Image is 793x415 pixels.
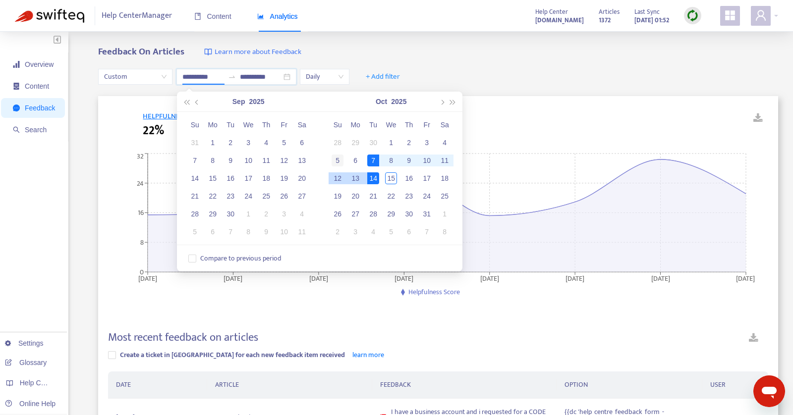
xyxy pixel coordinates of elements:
span: Help Centers [20,379,60,387]
div: 16 [225,172,236,184]
tspan: [DATE] [480,272,499,284]
div: 14 [367,172,379,184]
span: Compare to previous period [196,253,285,264]
th: Mo [346,116,364,134]
tspan: [DATE] [566,272,585,284]
td: 2025-09-29 [204,205,222,223]
th: ARTICLE [207,371,372,399]
div: 4 [439,137,451,149]
span: Search [25,126,47,134]
td: 2025-10-04 [436,134,453,152]
span: swap-right [228,73,236,81]
td: 2025-11-04 [364,223,382,241]
td: 2025-09-01 [204,134,222,152]
div: 21 [367,190,379,202]
div: 20 [349,190,361,202]
td: 2025-10-10 [418,152,436,169]
div: 8 [242,226,254,238]
a: Settings [5,339,44,347]
td: 2025-09-03 [239,134,257,152]
th: DATE [108,371,207,399]
td: 2025-10-11 [293,223,311,241]
div: 2 [260,208,272,220]
div: 5 [385,226,397,238]
div: 11 [296,226,308,238]
td: 2025-09-16 [222,169,239,187]
div: 23 [403,190,415,202]
span: message [13,104,20,111]
td: 2025-10-15 [382,169,400,187]
td: 2025-09-26 [275,187,293,205]
th: Sa [436,116,453,134]
a: Online Help [5,400,56,408]
td: 2025-08-31 [186,134,204,152]
th: Su [329,116,346,134]
span: Content [194,12,231,20]
tspan: [DATE] [224,272,243,284]
div: 24 [242,190,254,202]
span: area-chart [257,13,264,20]
td: 2025-10-24 [418,187,436,205]
div: 3 [242,137,254,149]
div: 8 [207,155,219,166]
div: 11 [260,155,272,166]
div: 26 [332,208,343,220]
span: search [13,126,20,133]
th: Tu [364,116,382,134]
td: 2025-11-03 [346,223,364,241]
span: to [228,73,236,81]
td: 2025-09-17 [239,169,257,187]
div: 8 [385,155,397,166]
div: 20 [296,172,308,184]
td: 2025-10-31 [418,205,436,223]
td: 2025-10-04 [293,205,311,223]
td: 2025-09-28 [186,205,204,223]
th: USER [702,371,768,399]
th: OPTION [557,371,702,399]
div: 7 [421,226,433,238]
td: 2025-10-10 [275,223,293,241]
div: 27 [296,190,308,202]
td: 2025-10-07 [364,152,382,169]
td: 2025-09-30 [364,134,382,152]
td: 2025-10-25 [436,187,453,205]
td: 2025-10-06 [204,223,222,241]
div: 30 [225,208,236,220]
span: Learn more about Feedback [215,47,301,58]
span: + Add filter [366,71,400,83]
span: Articles [599,6,620,17]
span: Analytics [257,12,298,20]
th: Fr [275,116,293,134]
tspan: 32 [137,151,144,162]
td: 2025-10-22 [382,187,400,205]
span: container [13,83,20,90]
td: 2025-09-04 [257,134,275,152]
div: 5 [189,226,201,238]
div: 23 [225,190,236,202]
span: 22% [143,122,164,140]
a: [DOMAIN_NAME] [535,14,584,26]
span: appstore [724,9,736,21]
div: 9 [403,155,415,166]
button: Sep [232,92,245,111]
div: 19 [332,190,343,202]
td: 2025-09-28 [329,134,346,152]
td: 2025-11-01 [436,205,453,223]
div: 1 [385,137,397,149]
td: 2025-10-13 [346,169,364,187]
tspan: 8 [140,237,144,248]
td: 2025-10-02 [400,134,418,152]
div: 3 [349,226,361,238]
span: user [755,9,767,21]
strong: [DATE] 01:52 [634,15,669,26]
td: 2025-09-06 [293,134,311,152]
tspan: [DATE] [309,272,328,284]
div: 17 [242,172,254,184]
div: 18 [260,172,272,184]
div: 1 [207,137,219,149]
div: 27 [349,208,361,220]
td: 2025-09-24 [239,187,257,205]
div: 29 [207,208,219,220]
div: 29 [349,137,361,149]
div: 25 [260,190,272,202]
